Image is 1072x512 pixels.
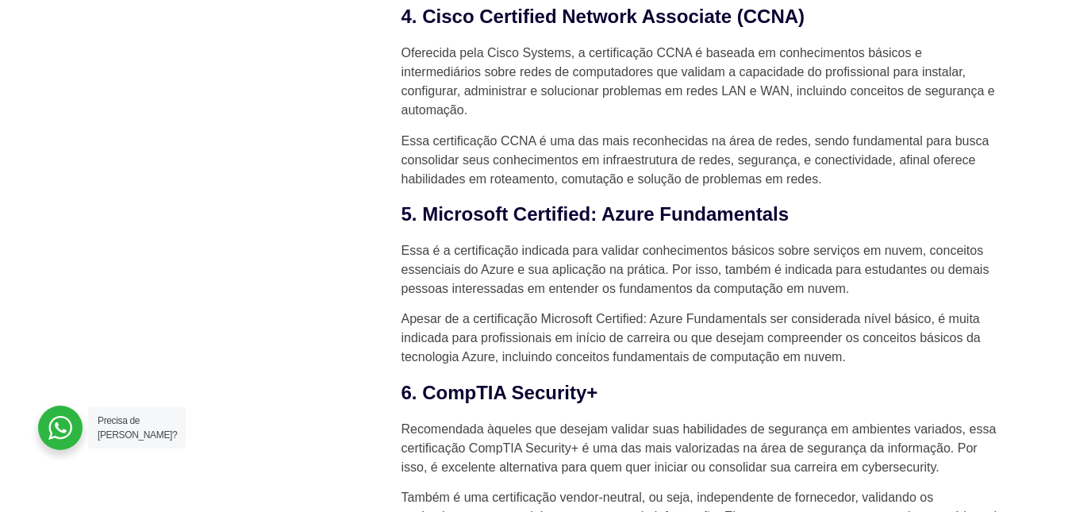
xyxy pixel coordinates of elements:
iframe: Chat Widget [993,436,1072,512]
div: Widget de chat [993,436,1072,512]
p: Apesar de a certificação Microsoft Certified: Azure Fundamentals ser considerada nível básico, é ... [402,310,1005,367]
p: Essa é a certificação indicada para validar conhecimentos básicos sobre serviços em nuvem, concei... [402,241,1005,298]
span: Precisa de [PERSON_NAME]? [98,415,177,441]
h3: 6. CompTIA Security+ [402,379,1005,407]
p: Oferecida pela Cisco Systems, a certificação CCNA é baseada em conhecimentos básicos e intermediá... [402,44,1005,120]
h3: 5. Microsoft Certified: Azure Fundamentals [402,200,1005,229]
p: Recomendada àqueles que desejam validar suas habilidades de segurança em ambientes variados, essa... [402,420,1005,477]
p: Essa certificação CCNA é uma das mais reconhecidas na área de redes, sendo fundamental para busca... [402,132,1005,189]
h3: 4. Cisco Certified Network Associate (CCNA) [402,2,1005,31]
